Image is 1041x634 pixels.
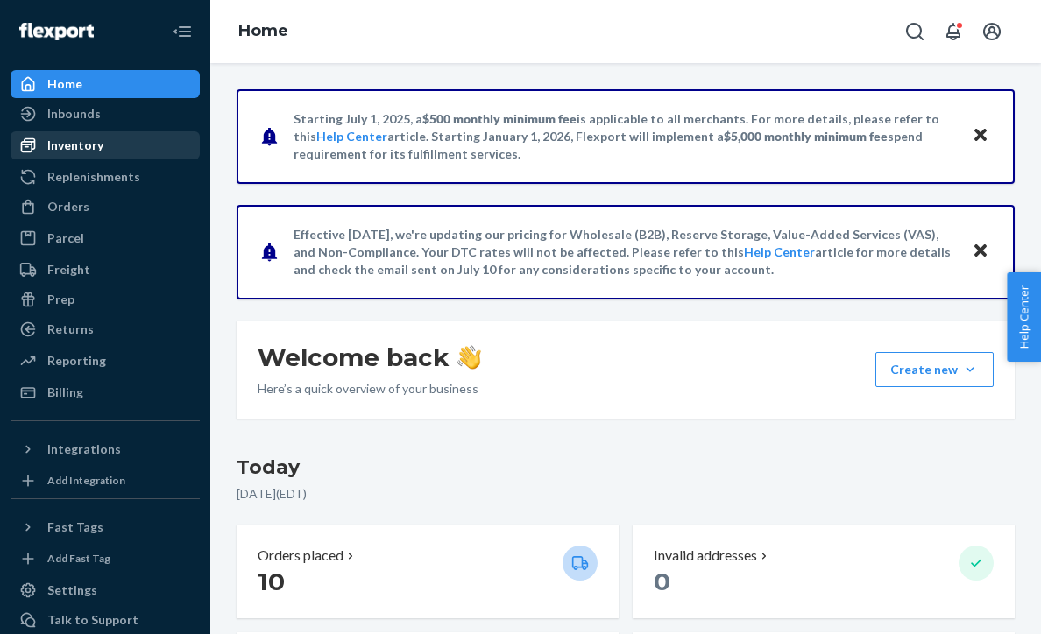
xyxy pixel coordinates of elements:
[47,229,84,247] div: Parcel
[258,342,481,373] h1: Welcome back
[47,473,125,488] div: Add Integration
[11,100,200,128] a: Inbounds
[294,226,955,278] p: Effective [DATE], we're updating our pricing for Wholesale (B2B), Reserve Storage, Value-Added Se...
[974,14,1009,49] button: Open account menu
[11,606,200,634] a: Talk to Support
[11,548,200,569] a: Add Fast Tag
[11,163,200,191] a: Replenishments
[875,352,994,387] button: Create new
[258,546,343,566] p: Orders placed
[969,239,992,264] button: Close
[47,581,97,599] div: Settings
[258,380,481,398] p: Here’s a quick overview of your business
[47,352,106,370] div: Reporting
[224,6,302,57] ol: breadcrumbs
[11,256,200,284] a: Freight
[422,111,577,126] span: $500 monthly minimum fee
[237,454,1015,482] h3: Today
[19,23,94,40] img: Flexport logo
[47,384,83,401] div: Billing
[11,285,200,313] a: Prep
[316,129,387,144] a: Help Center
[47,198,89,215] div: Orders
[237,485,1015,503] p: [DATE] ( EDT )
[457,345,481,370] img: hand-wave emoji
[724,129,888,144] span: $5,000 monthly minimum fee
[165,14,200,49] button: Close Navigation
[11,70,200,98] a: Home
[47,137,103,154] div: Inventory
[11,378,200,406] a: Billing
[744,244,815,259] a: Help Center
[294,110,955,163] p: Starting July 1, 2025, a is applicable to all merchants. For more details, please refer to this a...
[11,131,200,159] a: Inventory
[633,525,1015,618] button: Invalid addresses 0
[11,470,200,491] a: Add Integration
[47,551,110,566] div: Add Fast Tag
[11,576,200,604] a: Settings
[47,321,94,338] div: Returns
[11,224,200,252] a: Parcel
[11,193,200,221] a: Orders
[47,168,140,186] div: Replenishments
[47,261,90,278] div: Freight
[897,14,932,49] button: Open Search Box
[11,435,200,463] button: Integrations
[11,315,200,343] a: Returns
[47,75,82,93] div: Home
[11,347,200,375] a: Reporting
[258,567,285,596] span: 10
[47,291,74,308] div: Prep
[969,123,992,149] button: Close
[237,525,619,618] button: Orders placed 10
[1007,272,1041,362] button: Help Center
[47,440,121,458] div: Integrations
[654,546,757,566] p: Invalid addresses
[47,105,101,123] div: Inbounds
[654,567,670,596] span: 0
[936,14,971,49] button: Open notifications
[11,513,200,541] button: Fast Tags
[47,611,138,629] div: Talk to Support
[238,21,288,40] a: Home
[47,518,103,536] div: Fast Tags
